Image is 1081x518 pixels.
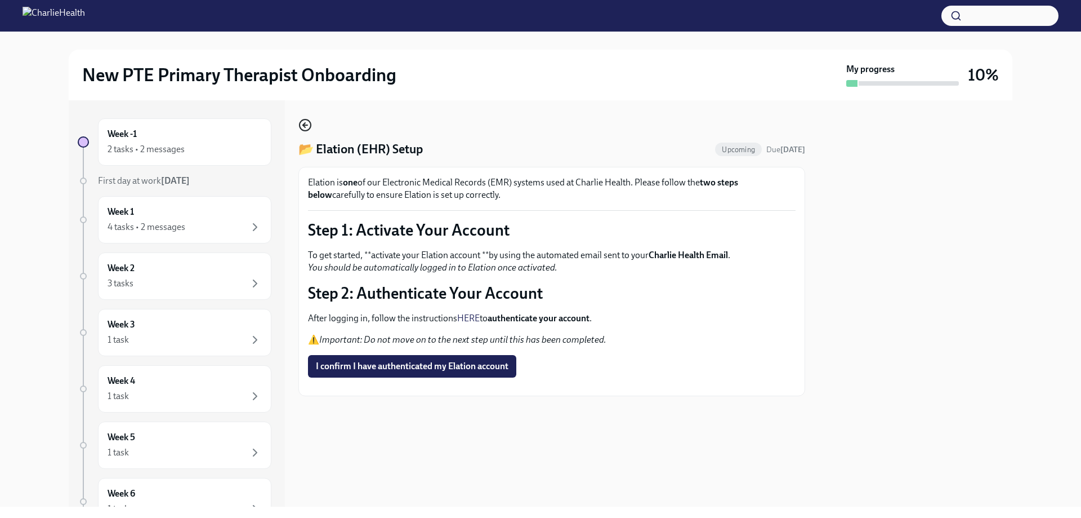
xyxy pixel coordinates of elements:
img: CharlieHealth [23,7,85,25]
h4: 📂 Elation (EHR) Setup [298,141,423,158]
span: First day at work [98,175,190,186]
p: Elation is of our Electronic Medical Records (EMR) systems used at Charlie Health. Please follow ... [308,176,796,201]
h6: Week 6 [108,488,135,500]
a: Week 51 task [78,422,271,469]
strong: Charlie Health Email [649,250,728,260]
h6: Week -1 [108,128,137,140]
a: Week 41 task [78,365,271,413]
em: Important: Do not move on to the next step until this has been completed. [319,334,606,345]
div: 4 tasks • 2 messages [108,221,185,233]
a: Week 14 tasks • 2 messages [78,196,271,243]
p: To get started, **activate your Elation account **by using the automated email sent to your . [308,249,796,274]
strong: [DATE] [161,175,190,186]
strong: [DATE] [780,145,805,154]
h6: Week 1 [108,206,134,218]
button: I confirm I have authenticated my Elation account [308,355,516,378]
div: 3 tasks [108,277,133,290]
a: Week -12 tasks • 2 messages [78,118,271,166]
span: I confirm I have authenticated my Elation account [316,361,508,372]
h2: New PTE Primary Therapist Onboarding [82,64,396,86]
strong: My progress [846,63,895,76]
span: October 17th, 2025 07:00 [766,144,805,155]
span: Due [766,145,805,154]
div: 1 task [108,446,129,459]
span: Upcoming [715,145,762,154]
p: Step 1: Activate Your Account [308,220,796,240]
a: Week 23 tasks [78,253,271,300]
h6: Week 2 [108,262,135,275]
strong: one [343,177,358,188]
h6: Week 3 [108,318,135,331]
a: Week 31 task [78,309,271,356]
div: 1 task [108,503,129,515]
p: Step 2: Authenticate Your Account [308,283,796,303]
p: After logging in, follow the instructions to . [308,312,796,325]
em: You should be automatically logged in to Elation once activated. [308,262,557,273]
strong: authenticate your account [488,313,589,324]
div: 1 task [108,390,129,402]
p: ⚠️ [308,334,796,346]
div: 2 tasks • 2 messages [108,143,185,156]
a: First day at work[DATE] [78,175,271,187]
div: 1 task [108,334,129,346]
h6: Week 5 [108,431,135,444]
h6: Week 4 [108,375,135,387]
a: HERE [457,313,480,324]
h3: 10% [968,65,999,85]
